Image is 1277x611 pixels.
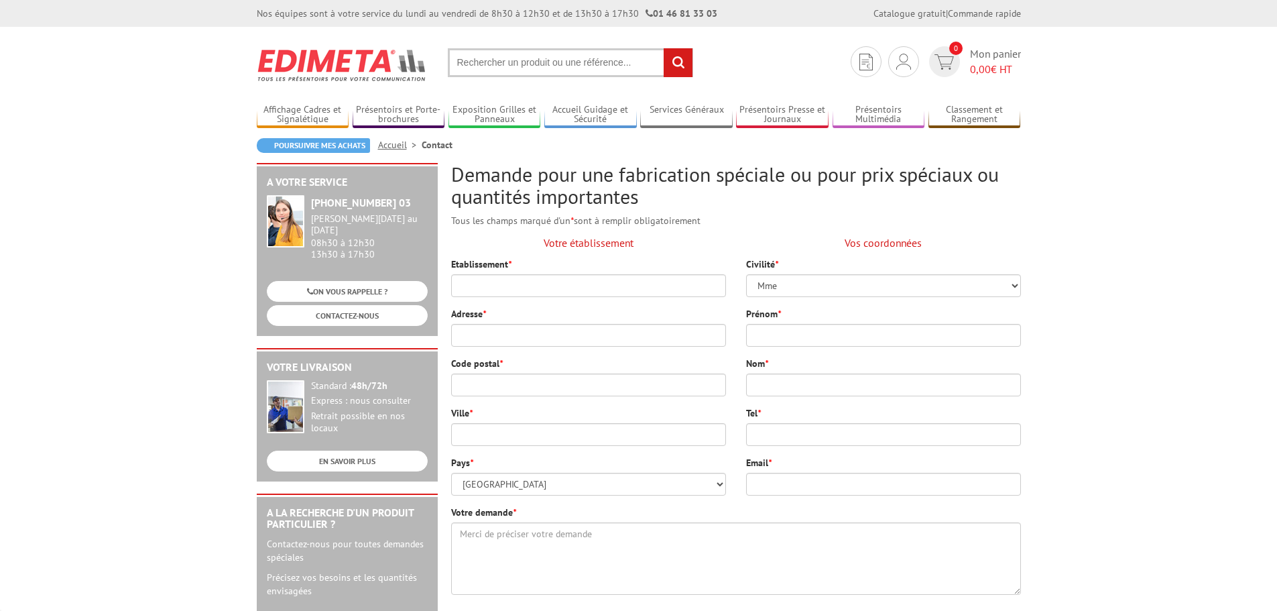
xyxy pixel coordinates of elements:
a: Exposition Grilles et Panneaux [448,104,541,126]
span: € HT [970,62,1021,77]
img: devis rapide [859,54,873,70]
li: Contact [422,138,452,152]
h2: A la recherche d'un produit particulier ? [267,507,428,531]
img: Edimeta [257,40,428,90]
label: Tel [746,406,761,420]
label: Code postal [451,357,503,370]
h2: A votre service [267,176,428,188]
a: Accueil [378,139,422,151]
span: Mon panier [970,46,1021,77]
div: Retrait possible en nos locaux [311,410,428,435]
span: 0,00 [970,62,991,76]
label: Etablissement [451,258,511,271]
div: Nos équipes sont à votre service du lundi au vendredi de 8h30 à 12h30 et de 13h30 à 17h30 [257,7,717,20]
a: devis rapide 0 Mon panier 0,00€ HT [926,46,1021,77]
a: Commande rapide [948,7,1021,19]
label: Civilité [746,258,778,271]
label: Ville [451,406,473,420]
div: Express : nous consulter [311,395,428,407]
a: Affichage Cadres et Signalétique [257,104,349,126]
a: ON VOUS RAPPELLE ? [267,281,428,302]
span: Tous les champs marqué d'un sont à remplir obligatoirement [451,215,701,227]
a: Catalogue gratuit [873,7,946,19]
span: 0 [949,42,963,55]
input: rechercher [664,48,692,77]
strong: [PHONE_NUMBER] 03 [311,196,411,209]
label: Prénom [746,307,781,321]
p: Précisez vos besoins et les quantités envisagées [267,571,428,598]
label: Email [746,456,772,469]
label: Votre demande [451,506,516,519]
p: Vos coordonnées [746,235,1021,251]
p: Votre établissement [451,235,726,251]
div: | [873,7,1021,20]
div: Standard : [311,380,428,392]
label: Adresse [451,307,486,321]
a: Accueil Guidage et Sécurité [544,104,637,126]
p: Contactez-nous pour toutes demandes spéciales [267,537,428,564]
img: devis rapide [934,54,954,70]
strong: 01 46 81 33 03 [646,7,717,19]
input: Rechercher un produit ou une référence... [448,48,693,77]
a: CONTACTEZ-NOUS [267,305,428,326]
img: widget-service.jpg [267,195,304,247]
a: Présentoirs Multimédia [833,104,925,126]
div: [PERSON_NAME][DATE] au [DATE] [311,213,428,236]
a: Poursuivre mes achats [257,138,370,153]
a: Services Généraux [640,104,733,126]
h2: Demande pour une fabrication spéciale ou pour prix spéciaux ou quantités importantes [451,163,1021,207]
label: Nom [746,357,768,370]
label: Pays [451,456,473,469]
h2: Votre livraison [267,362,428,374]
a: Présentoirs Presse et Journaux [736,104,829,126]
img: devis rapide [896,54,911,70]
img: widget-livraison.jpg [267,380,304,433]
a: Présentoirs et Porte-brochures [353,104,445,126]
div: 08h30 à 12h30 13h30 à 17h30 [311,213,428,260]
a: EN SAVOIR PLUS [267,451,428,471]
strong: 48h/72h [351,380,387,392]
a: Classement et Rangement [928,104,1021,126]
